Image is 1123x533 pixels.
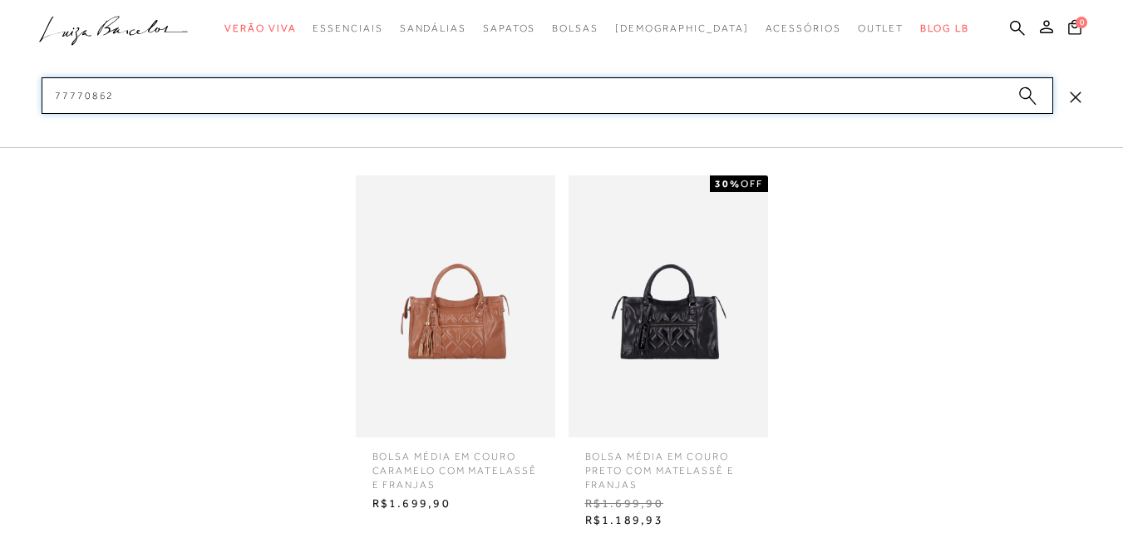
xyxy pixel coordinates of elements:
[552,22,598,34] span: Bolsas
[920,13,968,44] a: BLOG LB
[1076,17,1087,28] span: 0
[573,437,764,491] span: BOLSA MÉDIA EM COURO PRETO COM MATELASSÊ E FRANJAS
[615,13,749,44] a: noSubCategoriesText
[766,13,841,44] a: categoryNavScreenReaderText
[858,22,904,34] span: Outlet
[552,13,598,44] a: categoryNavScreenReaderText
[858,13,904,44] a: categoryNavScreenReaderText
[352,175,559,516] a: BOLSA MÉDIA EM COURO CARAMELO COM MATELASSÊ E FRANJAS BOLSA MÉDIA EM COURO CARAMELO COM MATELASSÊ...
[920,22,968,34] span: BLOG LB
[483,22,535,34] span: Sapatos
[360,437,551,491] span: BOLSA MÉDIA EM COURO CARAMELO COM MATELASSÊ E FRANJAS
[224,13,296,44] a: categoryNavScreenReaderText
[564,175,772,533] a: BOLSA MÉDIA EM COURO PRETO COM MATELASSÊ E FRANJAS 30%OFF BOLSA MÉDIA EM COURO PRETO COM MATELASS...
[313,22,382,34] span: Essenciais
[741,178,763,190] span: OFF
[715,178,741,190] strong: 30%
[400,22,466,34] span: Sandálias
[313,13,382,44] a: categoryNavScreenReaderText
[1063,18,1086,41] button: 0
[573,508,764,533] span: R$1.189,93
[42,77,1053,114] input: Buscar.
[356,175,555,437] img: BOLSA MÉDIA EM COURO CARAMELO COM MATELASSÊ E FRANJAS
[360,491,551,516] span: R$1.699,90
[766,22,841,34] span: Acessórios
[224,22,296,34] span: Verão Viva
[400,13,466,44] a: categoryNavScreenReaderText
[569,175,768,437] img: BOLSA MÉDIA EM COURO PRETO COM MATELASSÊ E FRANJAS
[573,491,764,516] span: R$1.699,90
[615,22,749,34] span: [DEMOGRAPHIC_DATA]
[483,13,535,44] a: categoryNavScreenReaderText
